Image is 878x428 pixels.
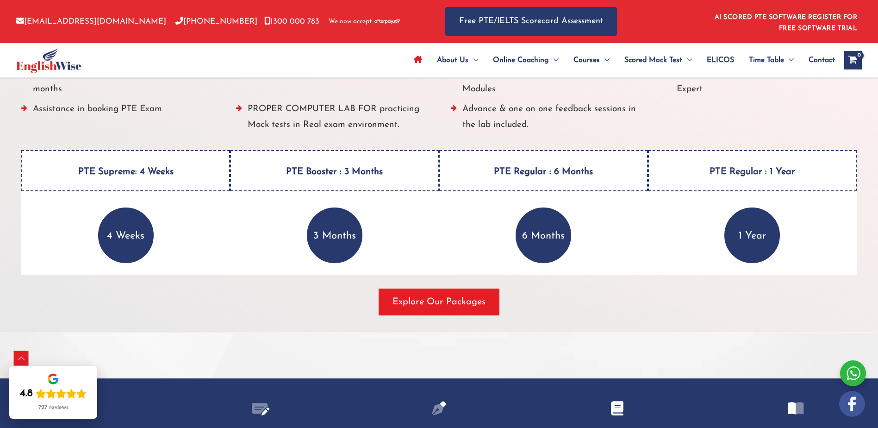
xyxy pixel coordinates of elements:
[707,44,734,76] span: ELICOS
[98,208,154,263] p: 4 Weeks
[264,18,319,25] a: 1300 000 783
[392,296,486,308] span: Explore Our Packages
[709,6,862,37] aside: Header Widget 1
[406,44,835,76] nav: Site Navigation: Main Menu
[468,44,478,76] span: Menu Toggle
[20,387,87,400] div: Rating: 4.8 out of 5
[573,44,600,76] span: Courses
[682,44,692,76] span: Menu Toggle
[566,44,617,76] a: CoursesMenu Toggle
[749,44,784,76] span: Time Table
[430,44,486,76] a: About UsMenu Toggle
[665,66,857,102] li: 4 X 15 minutes Private Consultation with PTE Expert
[486,44,566,76] a: Online CoachingMenu Toggle
[648,150,857,191] h4: PTE Regular : 1 Year
[451,101,642,137] li: Advance & one on one feedback sessions in the lab included.
[451,66,642,102] li: STRATEGIES + TECHNIQUES for All 4 PTE Modules
[724,208,780,263] p: 1 Year
[20,387,33,400] div: 4.8
[175,18,257,25] a: [PHONE_NUMBER]
[21,66,213,102] li: Online PTE Practice software Access – 6 months
[230,150,439,191] h4: PTE Booster : 3 Months
[236,66,428,102] li: Personal and Private Feedback
[493,44,549,76] span: Online Coaching
[16,18,166,25] a: [EMAIL_ADDRESS][DOMAIN_NAME]
[307,208,362,263] p: 3 Months
[374,19,400,24] img: Afterpay-Logo
[549,44,559,76] span: Menu Toggle
[715,14,858,32] a: AI SCORED PTE SOFTWARE REGISTER FOR FREE SOFTWARE TRIAL
[439,150,648,191] h4: PTE Regular : 6 Months
[839,391,865,417] img: white-facebook.png
[699,44,741,76] a: ELICOS
[844,51,862,69] a: View Shopping Cart, empty
[21,150,230,191] h4: PTE Supreme: 4 Weeks
[784,44,794,76] span: Menu Toggle
[236,101,428,137] li: PROPER COMPUTER LAB FOR practicing Mock tests in Real exam environment.
[329,17,372,26] span: We now accept
[16,48,81,73] img: cropped-ew-logo
[600,44,610,76] span: Menu Toggle
[21,101,213,137] li: Assistance in booking PTE Exam
[379,289,499,315] button: Explore Our Packages
[437,44,468,76] span: About Us
[741,44,801,76] a: Time TableMenu Toggle
[38,404,68,411] div: 727 reviews
[516,208,571,263] p: 6 Months
[801,44,835,76] a: Contact
[624,44,682,76] span: Scored Mock Test
[445,7,617,36] a: Free PTE/IELTS Scorecard Assessment
[617,44,699,76] a: Scored Mock TestMenu Toggle
[809,44,835,76] span: Contact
